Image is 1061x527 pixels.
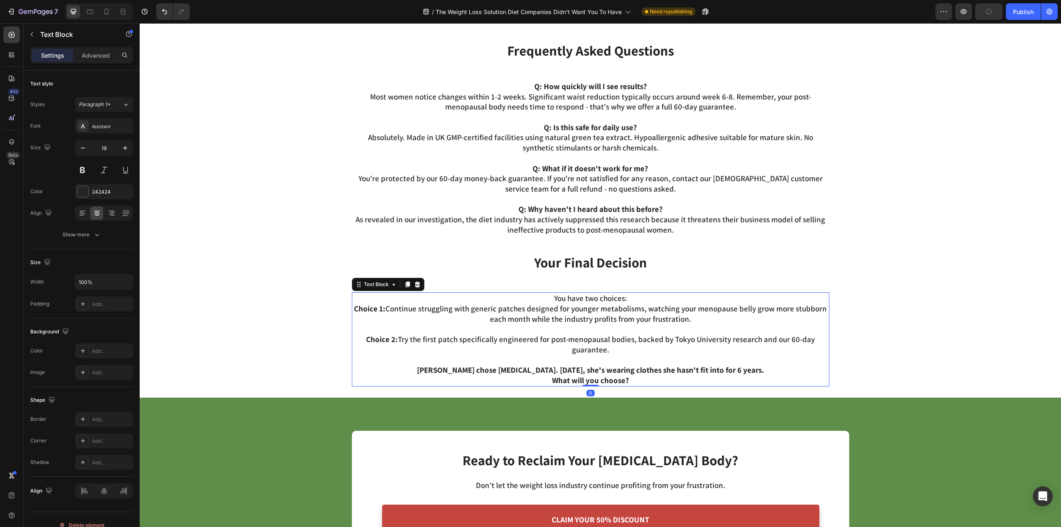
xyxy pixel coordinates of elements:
p: Settings [41,51,64,60]
div: Text Block [223,257,251,265]
p: Advanced [82,51,110,60]
div: Align [30,208,53,219]
button: 7 [3,3,62,20]
span: Paragraph 1* [79,101,110,108]
p: You're protected by our 60-day money-back guarantee. If you're not satisfied for any reason, cont... [213,150,689,170]
div: 242424 [92,188,131,196]
strong: Choice 2: [226,311,258,321]
div: Shadow [30,459,49,466]
div: Add... [92,437,131,445]
button: Paragraph 1* [75,97,133,112]
strong: Q: Is this safe for daily use? [404,99,497,109]
div: Add... [92,301,131,308]
div: Publish [1013,7,1034,16]
p: Absolutely. Made in UK GMP-certified facilities using natural green tea extract. Hypoallergenic a... [213,109,689,129]
div: Image [30,369,45,376]
div: Shape [30,395,57,406]
p: You have two choices: [213,270,689,280]
p: Most women notice changes within 1-2 weeks. Significant waist reduction typically occurs around w... [213,68,689,89]
div: 0 [447,367,455,373]
span: / [432,7,434,16]
div: Color [30,188,43,195]
div: Add... [92,416,131,423]
div: Beta [6,152,20,158]
strong: Choice 1: [214,280,246,290]
p: 7 [54,7,58,17]
input: Auto [75,274,133,289]
div: 450 [8,88,20,95]
div: Size [30,257,52,268]
div: Add... [92,347,131,355]
strong: [PERSON_NAME] chose [MEDICAL_DATA]. [DATE], she's wearing clothes she hasn't fit into for 6 years. [277,342,625,352]
span: Need republishing [650,8,692,15]
div: Font [30,122,41,130]
strong: Ready to Reclaim Your [MEDICAL_DATA] Body? [323,428,598,446]
span: The Weight Loss Solution Diet Companies Didn't Want You To Have [436,7,622,16]
p: Continue struggling with generic patches designed for younger metabolisms, watching your menopaus... [213,280,689,301]
strong: Your Final Decision [395,230,507,248]
strong: What will you choose? [412,352,489,362]
p: As revealed in our investigation, the diet industry has actively suppressed this research because... [213,191,689,211]
button: Show more [30,227,133,242]
div: Assistant [92,123,131,130]
a: CLAIM YOUR 50% DISCOUNT [242,481,680,512]
p: Text Block [40,29,111,39]
div: Show more [63,231,101,239]
div: Open Intercom Messenger [1033,486,1053,506]
strong: Q: What if it doesn't work for me? [393,140,509,150]
p: Try the first patch specifically engineered for post-menopausal bodies, backed by Tokyo Universit... [213,311,689,331]
div: Padding [30,300,49,308]
div: Width [30,278,44,286]
div: Add... [92,369,131,376]
div: Rich Text Editor. Editing area: main [212,57,690,213]
div: Background [30,326,70,338]
strong: Q: How quickly will I see results? [395,58,507,68]
div: Add... [92,459,131,466]
p: Don't let the weight loss industry continue profiting from your frustration. [233,457,689,467]
div: Color [30,347,43,355]
strong: Q: Why haven't I heard about this before? [379,181,523,191]
iframe: Design area [140,23,1061,527]
div: Border [30,415,46,423]
div: Styles [30,101,45,108]
button: Publish [1006,3,1041,20]
div: Corner [30,437,47,444]
div: Text style [30,80,53,87]
div: Size [30,142,52,153]
div: Align [30,486,54,497]
p: CLAIM YOUR 50% DISCOUNT [412,491,510,502]
div: Undo/Redo [156,3,190,20]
